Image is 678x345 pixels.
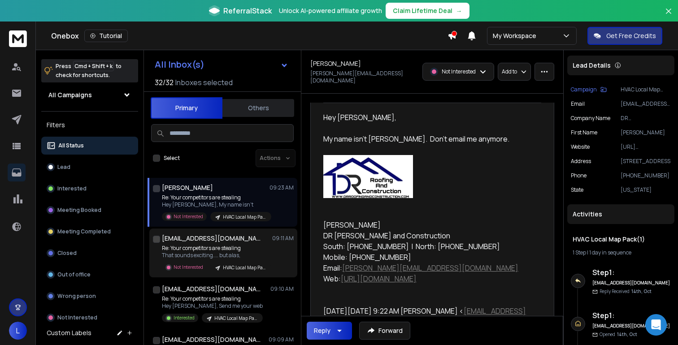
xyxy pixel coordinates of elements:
[592,323,671,329] h6: [EMAIL_ADDRESS][DOMAIN_NAME]
[57,228,111,235] p: Meeting Completed
[57,185,87,192] p: Interested
[621,172,671,179] p: [PHONE_NUMBER]
[57,164,70,171] p: Lead
[323,241,534,252] div: South: [PHONE_NUMBER] l North: [PHONE_NUMBER]
[310,70,417,84] p: [PERSON_NAME][EMAIL_ADDRESS][DOMAIN_NAME]
[47,328,91,337] h3: Custom Labels
[51,30,448,42] div: Onebox
[41,86,138,104] button: All Campaigns
[222,98,294,118] button: Others
[567,204,674,224] div: Activities
[571,143,590,151] p: Website
[41,137,138,155] button: All Status
[502,68,517,75] p: Add to
[359,322,410,340] button: Forward
[592,310,671,321] h6: Step 1 :
[223,214,266,220] p: HVAC Local Map Pack(1)
[341,274,417,284] a: [URL][DOMAIN_NAME]
[456,6,462,15] span: →
[41,201,138,219] button: Meeting Booked
[164,155,180,162] label: Select
[571,100,585,108] p: Email
[223,264,266,271] p: HVAC Local Map Pack(1)
[571,129,597,136] p: First Name
[493,31,540,40] p: My Workspace
[162,201,269,208] p: Hey [PERSON_NAME], My name isn't
[314,326,330,335] div: Reply
[323,263,534,273] div: Email:
[174,315,195,321] p: Interested
[323,306,534,327] div: [DATE][DATE] 9:22 AM [PERSON_NAME] < > wrote:
[41,287,138,305] button: Wrong person
[310,59,361,68] h1: [PERSON_NAME]
[621,100,671,108] p: [EMAIL_ADDRESS][DOMAIN_NAME]
[621,86,671,93] p: HVAC Local Map Pack(1)
[174,264,203,271] p: Not Interested
[41,309,138,327] button: Not Interested
[571,172,587,179] p: Phone
[342,263,518,273] a: [PERSON_NAME][EMAIL_ADDRESS][DOMAIN_NAME]
[617,331,637,337] span: 14th, Oct
[175,77,233,88] h3: Inboxes selected
[41,158,138,176] button: Lead
[592,267,671,278] h6: Step 1 :
[269,184,294,191] p: 09:23 AM
[41,223,138,241] button: Meeting Completed
[214,315,257,322] p: HVAC Local Map Pack(1)
[323,112,534,123] div: Hey [PERSON_NAME],
[279,6,382,15] p: Unlock AI-powered affiliate growth
[84,30,128,42] button: Tutorial
[571,86,607,93] button: Campaign
[323,155,413,198] img: AIorK4wuAVnxrko4pJLy_aVCRFp46Mp7HS10YJ0MFAGevvsd-87FWSeO_VoZKRtbSsuK7LQALoCdR35dgHXv
[307,322,352,340] button: Reply
[162,245,269,252] p: Re: Your competitors are stealing
[41,119,138,131] h3: Filters
[573,235,669,244] h1: HVAC Local Map Pack(1)
[573,249,586,256] span: 1 Step
[57,314,97,321] p: Not Interested
[151,97,222,119] button: Primary
[9,322,27,340] button: L
[162,252,269,259] p: That sounds exciting.... but alas,
[592,280,671,286] h6: [EMAIL_ADDRESS][DOMAIN_NAME]
[58,142,84,149] p: All Status
[621,129,671,136] p: [PERSON_NAME]
[162,194,269,201] p: Re: Your competitors are stealing
[48,91,92,99] h1: All Campaigns
[174,213,203,220] p: Not Interested
[323,252,534,263] div: Mobile: [PHONE_NUMBER]
[323,230,534,241] div: DR [PERSON_NAME] and Construction
[270,285,294,293] p: 09:10 AM
[600,331,637,338] p: Opened
[621,143,671,151] p: [URL][DOMAIN_NAME]
[573,249,669,256] div: |
[606,31,656,40] p: Get Free Credits
[323,134,534,144] div: My name isn't [PERSON_NAME]. Don't email me anymore.
[589,249,631,256] span: 1 day in sequence
[631,288,652,294] span: 14th, Oct
[323,220,534,230] div: [PERSON_NAME]
[148,56,296,73] button: All Inbox(s)
[57,250,77,257] p: Closed
[155,77,174,88] span: 32 / 32
[57,293,96,300] p: Wrong person
[162,234,261,243] h1: [EMAIL_ADDRESS][DOMAIN_NAME]
[56,62,122,80] p: Press to check for shortcuts.
[571,86,597,93] p: Campaign
[323,273,534,284] div: Web:
[162,335,261,344] h1: [EMAIL_ADDRESS][DOMAIN_NAME]
[571,115,610,122] p: Company Name
[573,61,611,70] p: Lead Details
[73,61,114,71] span: Cmd + Shift + k
[162,302,263,310] p: Hey [PERSON_NAME], Send me your web
[272,235,294,242] p: 09:11 AM
[57,207,101,214] p: Meeting Booked
[41,266,138,284] button: Out of office
[621,186,671,194] p: [US_STATE]
[162,295,263,302] p: Re: Your competitors are stealing
[162,183,213,192] h1: [PERSON_NAME]
[571,186,583,194] p: State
